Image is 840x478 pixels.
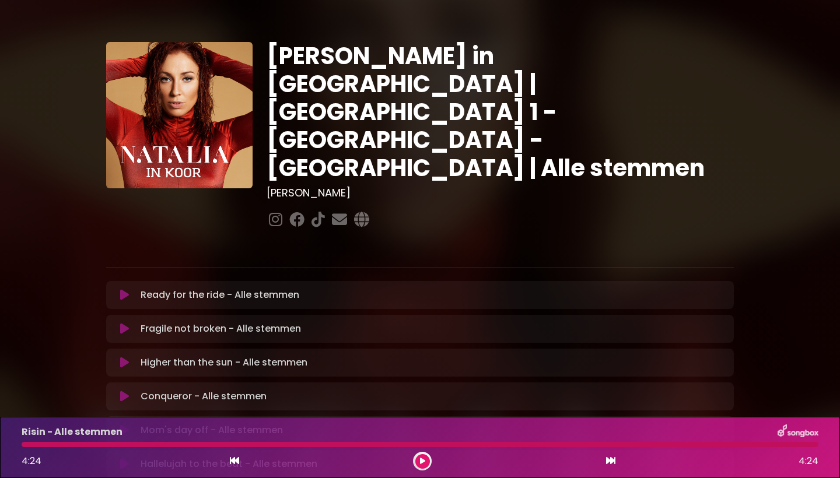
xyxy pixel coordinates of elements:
p: Ready for the ride - Alle stemmen [141,288,299,302]
p: Fragile not broken - Alle stemmen [141,322,301,336]
h1: [PERSON_NAME] in [GEOGRAPHIC_DATA] | [GEOGRAPHIC_DATA] 1 - [GEOGRAPHIC_DATA] - [GEOGRAPHIC_DATA] ... [267,42,734,182]
p: Risin - Alle stemmen [22,425,123,439]
p: Higher than the sun - Alle stemmen [141,356,307,370]
h3: [PERSON_NAME] [267,187,734,199]
p: Conqueror - Alle stemmen [141,389,267,403]
span: 4:24 [22,454,41,468]
img: songbox-logo-white.png [778,424,818,440]
span: 4:24 [799,454,818,468]
img: YTVS25JmS9CLUqXqkEhs [106,42,253,188]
